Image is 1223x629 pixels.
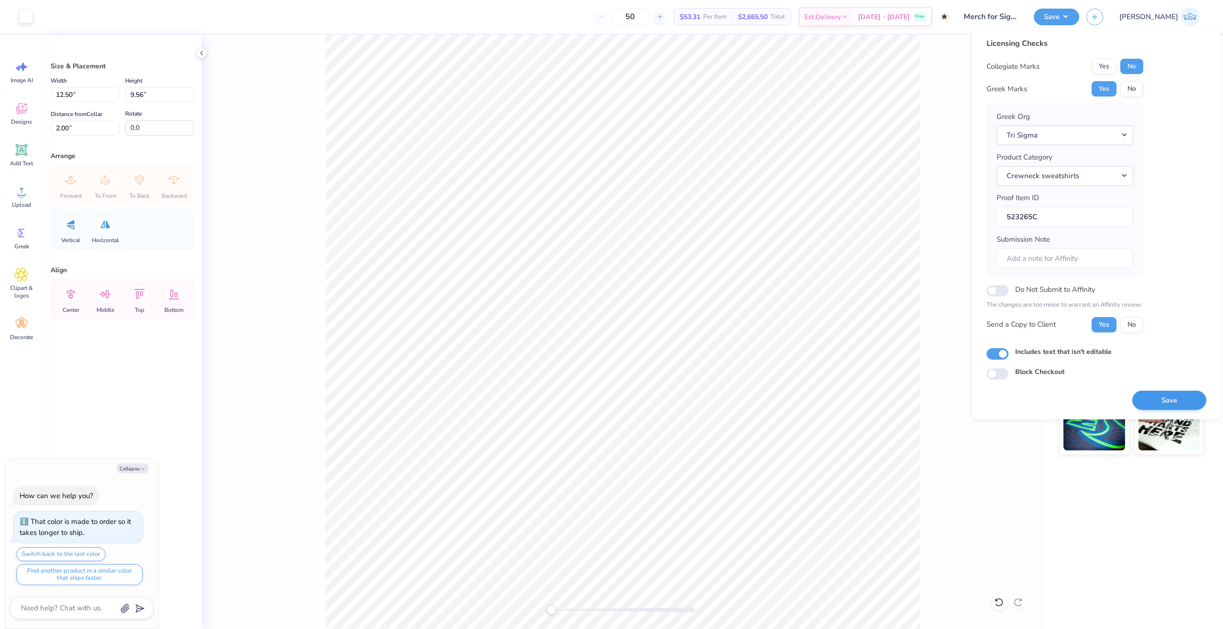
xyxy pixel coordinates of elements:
span: Center [63,306,79,314]
div: That color is made to order so it takes longer to ship. [20,517,131,537]
button: Yes [1092,81,1116,96]
button: No [1120,59,1143,74]
span: Middle [97,306,114,314]
span: Free [915,13,924,20]
img: Glow in the Dark Ink [1063,403,1125,450]
label: Width [51,75,67,86]
span: [PERSON_NAME] [1119,11,1178,22]
span: Image AI [11,76,33,84]
div: How can we help you? [20,491,93,501]
button: Find another product in a similar color that ships faster [16,564,143,585]
label: Do Not Submit to Affinity [1015,283,1095,296]
a: [PERSON_NAME] [1115,7,1204,26]
button: No [1120,81,1143,96]
span: Vertical [61,236,80,244]
label: Height [125,75,142,86]
button: Collapse [117,463,149,473]
span: Add Text [10,160,33,167]
span: $2,665.50 [738,12,768,22]
input: Add a note for Affinity [997,248,1133,269]
input: Untitled Design [956,7,1027,26]
span: Est. Delivery [805,12,841,22]
div: Greek Marks [987,84,1027,95]
span: Total [771,12,785,22]
span: Bottom [164,306,183,314]
span: $53.31 [680,12,700,22]
img: Water based Ink [1138,403,1200,450]
input: – – [611,8,649,25]
span: Greek [14,243,29,250]
span: [DATE] - [DATE] [858,12,910,22]
button: Yes [1092,317,1116,332]
button: Yes [1092,59,1116,74]
div: Accessibility label [547,605,556,615]
div: Size & Placement [51,61,194,71]
label: Submission Note [997,234,1050,245]
label: Greek Org [997,111,1030,122]
span: Per Item [703,12,727,22]
span: Top [135,306,144,314]
span: Upload [12,201,31,209]
span: Clipart & logos [6,284,37,299]
span: Horizontal [92,236,119,244]
div: Licensing Checks [987,38,1143,49]
img: Josephine Amber Orros [1180,7,1200,26]
div: Collegiate Marks [987,61,1040,72]
button: Switch back to the last color [16,547,106,561]
div: Send a Copy to Client [987,319,1056,330]
div: Align [51,265,194,275]
button: Save [1132,391,1206,410]
button: No [1120,317,1143,332]
div: Arrange [51,151,194,161]
label: Product Category [997,152,1052,163]
label: Block Checkout [1015,367,1064,377]
label: Rotate [125,108,142,119]
span: Decorate [10,333,33,341]
label: Proof Item ID [997,192,1039,203]
span: Designs [11,118,32,126]
button: Tri Sigma [997,126,1133,145]
button: Crewneck sweatshirts [997,166,1133,186]
label: Includes text that isn't editable [1015,347,1112,357]
button: Save [1034,9,1079,25]
p: The changes are too minor to warrant an Affinity review. [987,300,1143,310]
label: Distance from Collar [51,108,102,120]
